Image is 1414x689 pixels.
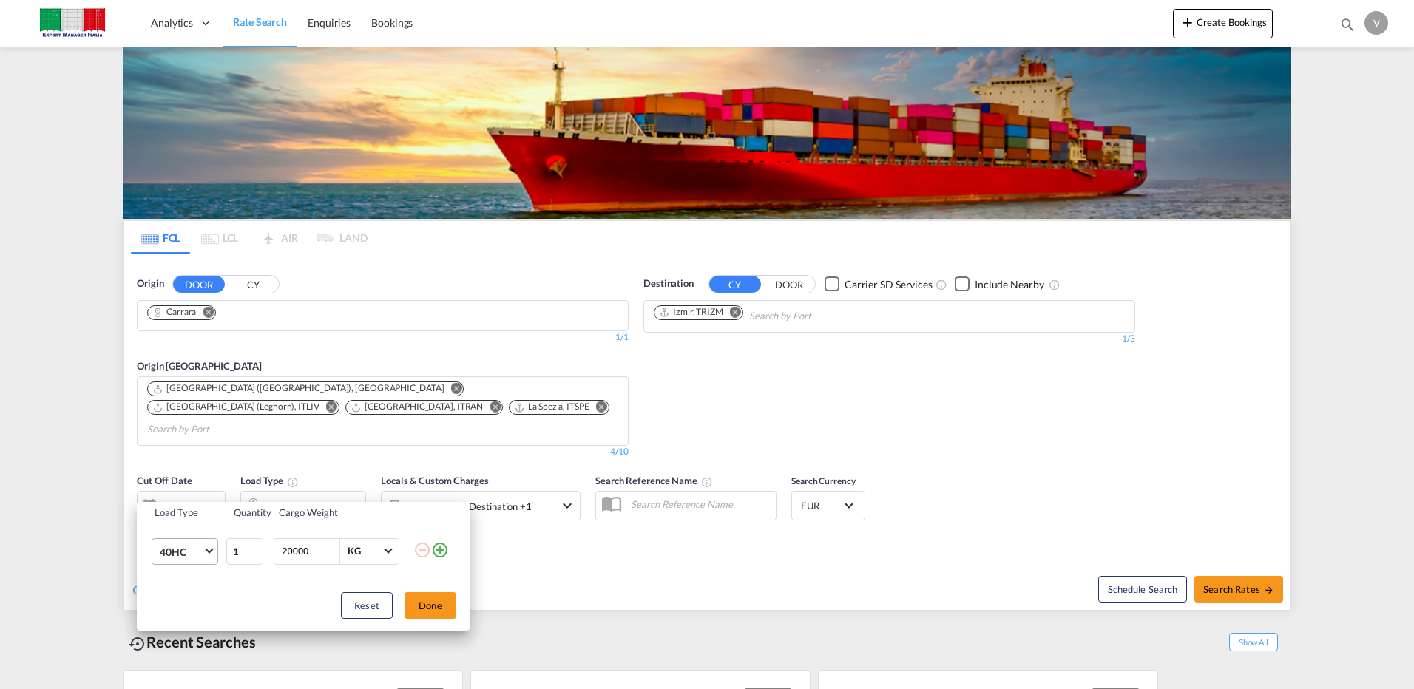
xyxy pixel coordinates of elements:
th: Load Type [137,502,225,523]
button: Done [405,592,456,619]
button: Reset [341,592,393,619]
th: Quantity [225,502,271,523]
input: Enter Weight [280,539,339,564]
md-select: Choose: 40HC [152,538,218,565]
div: Cargo Weight [279,506,405,519]
input: Qty [226,538,263,565]
span: 40HC [160,545,203,560]
md-icon: icon-plus-circle-outline [431,541,449,559]
div: KG [348,545,361,557]
md-icon: icon-minus-circle-outline [413,541,431,559]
